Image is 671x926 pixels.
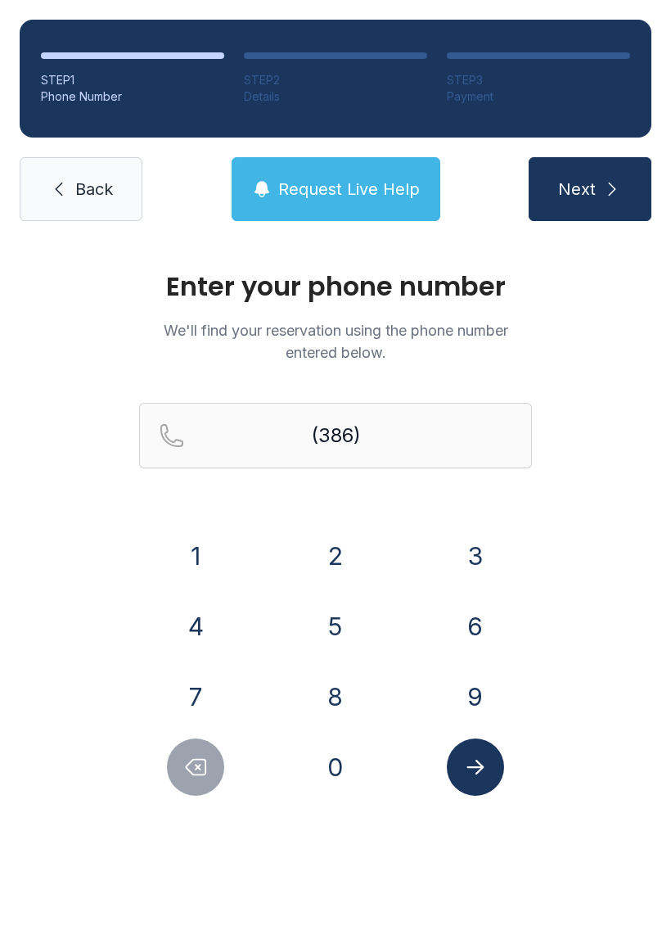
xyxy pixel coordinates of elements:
button: 8 [307,668,364,725]
div: STEP 2 [244,72,427,88]
h1: Enter your phone number [139,273,532,300]
button: 1 [167,527,224,585]
button: 0 [307,739,364,796]
button: 3 [447,527,504,585]
button: 4 [167,598,224,655]
span: Next [558,178,596,201]
button: 2 [307,527,364,585]
div: STEP 1 [41,72,224,88]
button: 6 [447,598,504,655]
p: We'll find your reservation using the phone number entered below. [139,319,532,364]
button: Submit lookup form [447,739,504,796]
button: 5 [307,598,364,655]
span: Back [75,178,113,201]
button: 7 [167,668,224,725]
button: Delete number [167,739,224,796]
div: STEP 3 [447,72,630,88]
div: Phone Number [41,88,224,105]
div: Payment [447,88,630,105]
span: Request Live Help [278,178,420,201]
button: 9 [447,668,504,725]
input: Reservation phone number [139,403,532,468]
div: Details [244,88,427,105]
